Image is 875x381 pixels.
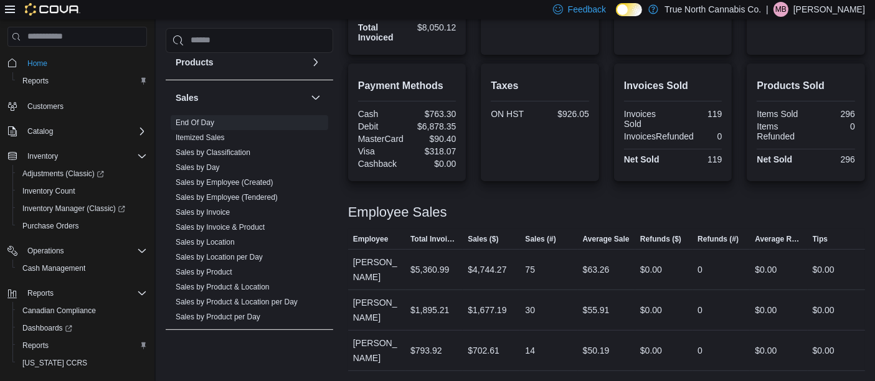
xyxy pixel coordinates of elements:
[525,262,535,277] div: 75
[766,2,769,17] p: |
[17,184,80,199] a: Inventory Count
[17,201,147,216] span: Inventory Manager (Classic)
[27,246,64,256] span: Operations
[176,178,273,187] a: Sales by Employee (Created)
[410,146,456,156] div: $318.07
[525,234,556,244] span: Sales (#)
[616,3,642,16] input: Dark Mode
[22,124,58,139] button: Catalog
[22,221,79,231] span: Purchase Orders
[698,234,739,244] span: Refunds (#)
[583,234,630,244] span: Average Sale
[568,3,606,16] span: Feedback
[676,154,722,164] div: 119
[22,186,75,196] span: Inventory Count
[17,166,109,181] a: Adjustments (Classic)
[17,261,147,276] span: Cash Management
[27,151,58,161] span: Inventory
[757,78,855,93] h2: Products Sold
[542,109,589,119] div: $926.05
[624,78,722,93] h2: Invoices Sold
[22,124,147,139] span: Catalog
[22,286,147,301] span: Reports
[2,54,152,72] button: Home
[176,56,306,68] button: Products
[17,73,54,88] a: Reports
[755,234,802,244] span: Average Refund
[12,260,152,277] button: Cash Management
[176,223,265,232] a: Sales by Invoice & Product
[757,121,803,141] div: Items Refunded
[22,306,96,316] span: Canadian Compliance
[640,234,681,244] span: Refunds ($)
[348,331,405,370] div: [PERSON_NAME]
[2,285,152,302] button: Reports
[22,169,104,179] span: Adjustments (Classic)
[17,219,147,233] span: Purchase Orders
[22,98,147,114] span: Customers
[27,59,47,68] span: Home
[176,177,273,187] span: Sales by Employee (Created)
[17,355,92,370] a: [US_STATE] CCRS
[525,343,535,358] div: 14
[775,2,787,17] span: MB
[2,123,152,140] button: Catalog
[813,262,835,277] div: $0.00
[2,242,152,260] button: Operations
[17,355,147,370] span: Washington CCRS
[12,217,152,235] button: Purchase Orders
[348,290,405,330] div: [PERSON_NAME]
[17,201,130,216] a: Inventory Manager (Classic)
[468,303,506,317] div: $1,677.19
[640,303,662,317] div: $0.00
[22,286,59,301] button: Reports
[17,261,90,276] a: Cash Management
[22,56,52,71] a: Home
[22,149,63,164] button: Inventory
[176,118,214,128] span: End Of Day
[12,200,152,217] a: Inventory Manager (Classic)
[358,121,405,131] div: Debit
[176,222,265,232] span: Sales by Invoice & Product
[176,162,220,172] span: Sales by Day
[22,204,125,214] span: Inventory Manager (Classic)
[410,343,442,358] div: $793.92
[176,148,250,158] span: Sales by Classification
[616,16,617,17] span: Dark Mode
[176,298,298,306] a: Sales by Product & Location per Day
[813,343,835,358] div: $0.00
[757,154,792,164] strong: Net Sold
[665,2,761,17] p: True North Cannabis Co.
[22,243,147,258] span: Operations
[176,268,232,276] a: Sales by Product
[176,237,235,247] span: Sales by Location
[358,78,456,93] h2: Payment Methods
[12,337,152,354] button: Reports
[773,2,788,17] div: Michael Baingo
[25,3,80,16] img: Cova
[176,56,214,68] h3: Products
[525,303,535,317] div: 30
[17,338,54,353] a: Reports
[491,78,589,93] h2: Taxes
[176,238,235,247] a: Sales by Location
[22,263,85,273] span: Cash Management
[176,313,260,321] a: Sales by Product per Day
[17,73,147,88] span: Reports
[624,131,694,141] div: InvoicesRefunded
[176,208,230,217] a: Sales by Invoice
[176,252,263,262] span: Sales by Location per Day
[583,303,610,317] div: $55.91
[176,253,263,261] a: Sales by Location per Day
[176,163,220,172] a: Sales by Day
[755,303,777,317] div: $0.00
[22,149,147,164] span: Inventory
[176,267,232,277] span: Sales by Product
[17,321,77,336] a: Dashboards
[813,303,835,317] div: $0.00
[176,207,230,217] span: Sales by Invoice
[808,121,855,131] div: 0
[358,22,394,42] strong: Total Invoiced
[17,303,147,318] span: Canadian Compliance
[699,131,722,141] div: 0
